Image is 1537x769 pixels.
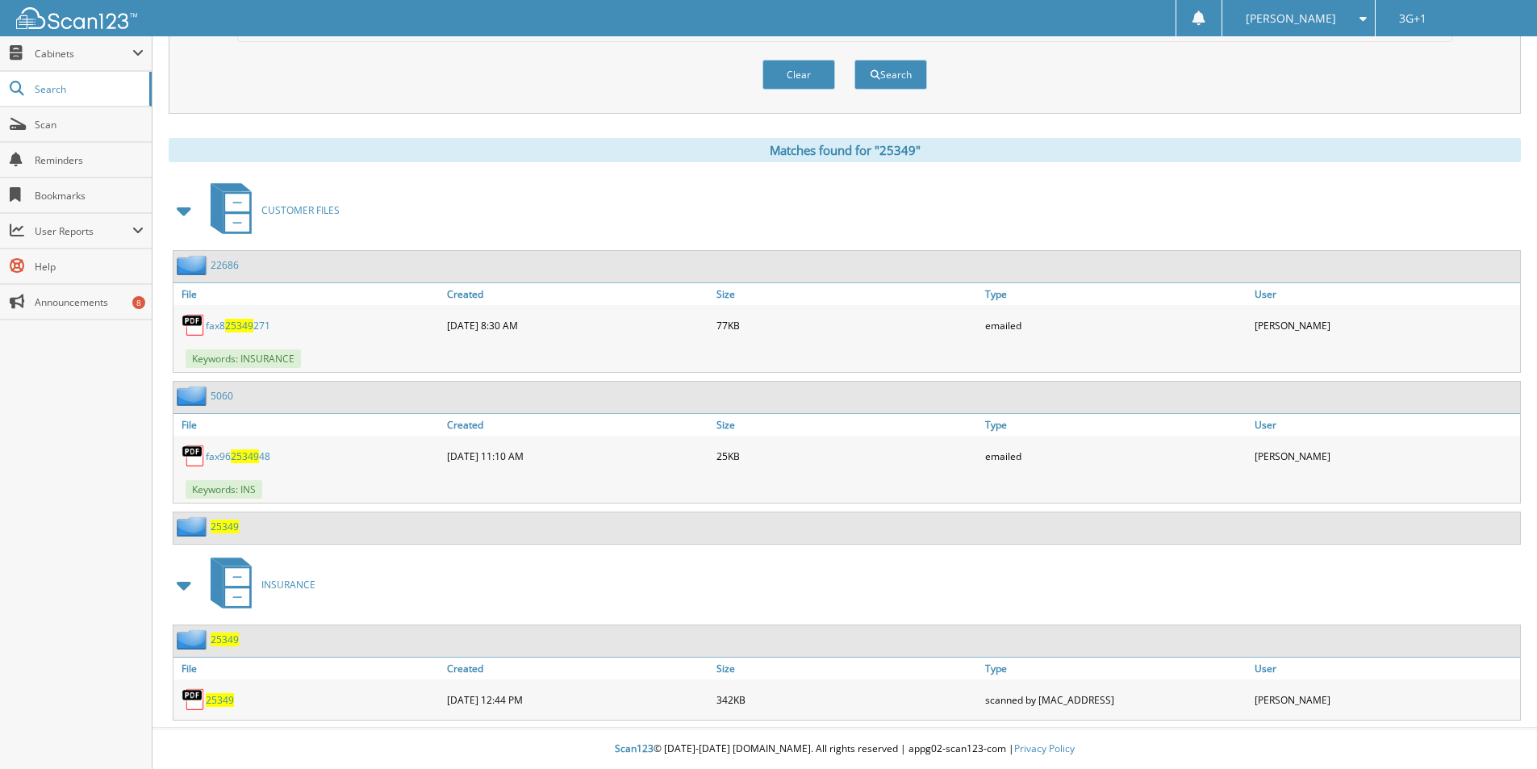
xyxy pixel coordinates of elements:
a: fax825349271 [206,319,270,332]
span: [PERSON_NAME] [1246,14,1336,23]
img: PDF.png [182,444,206,468]
button: Clear [762,60,835,90]
span: Announcements [35,295,144,309]
a: Type [981,283,1251,305]
a: Type [981,658,1251,679]
a: File [173,658,443,679]
img: folder2.png [177,386,211,406]
span: Reminders [35,153,144,167]
span: Search [35,82,141,96]
div: [DATE] 12:44 PM [443,683,712,716]
span: INSURANCE [261,578,315,591]
span: Keywords: INSURANCE [186,349,301,368]
button: Search [854,60,927,90]
span: 3G+1 [1399,14,1426,23]
a: Privacy Policy [1014,742,1075,755]
a: User [1251,283,1520,305]
span: Keywords: INS [186,480,262,499]
a: Size [712,283,982,305]
a: File [173,414,443,436]
div: © [DATE]-[DATE] [DOMAIN_NAME]. All rights reserved | appg02-scan123-com | [152,729,1537,769]
img: folder2.png [177,516,211,537]
span: User Reports [35,224,132,238]
div: 8 [132,296,145,309]
a: Created [443,414,712,436]
div: [PERSON_NAME] [1251,440,1520,472]
a: CUSTOMER FILES [201,178,340,242]
a: 22686 [211,258,239,272]
div: emailed [981,440,1251,472]
img: folder2.png [177,629,211,650]
img: PDF.png [182,313,206,337]
img: folder2.png [177,255,211,275]
div: scanned by [MAC_ADDRESS] [981,683,1251,716]
div: [DATE] 11:10 AM [443,440,712,472]
span: CUSTOMER FILES [261,203,340,217]
div: Matches found for "25349" [169,138,1521,162]
a: 25349 [206,693,234,707]
a: fax962534948 [206,449,270,463]
img: scan123-logo-white.svg [16,7,137,29]
a: Size [712,658,982,679]
a: User [1251,414,1520,436]
span: 25349 [225,319,253,332]
span: Bookmarks [35,189,144,203]
a: Created [443,283,712,305]
div: 77KB [712,309,982,341]
span: Scan [35,118,144,132]
span: Cabinets [35,47,132,61]
span: 25349 [231,449,259,463]
div: 25KB [712,440,982,472]
a: Size [712,414,982,436]
div: 342KB [712,683,982,716]
a: User [1251,658,1520,679]
img: PDF.png [182,688,206,712]
div: [PERSON_NAME] [1251,309,1520,341]
a: INSURANCE [201,553,315,616]
a: Created [443,658,712,679]
div: [DATE] 8:30 AM [443,309,712,341]
iframe: Chat Widget [1456,692,1537,769]
a: 5060 [211,389,233,403]
a: 25349 [211,633,239,646]
a: Type [981,414,1251,436]
span: Scan123 [615,742,654,755]
div: emailed [981,309,1251,341]
div: [PERSON_NAME] [1251,683,1520,716]
a: File [173,283,443,305]
span: Help [35,260,144,274]
a: 25349 [211,520,239,533]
